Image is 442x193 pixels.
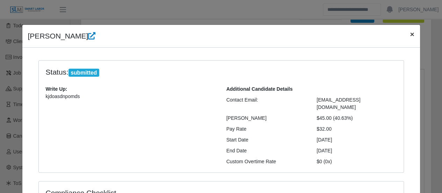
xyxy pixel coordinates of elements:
b: Additional Candidate Details [226,86,293,92]
div: Pay Rate [221,125,312,133]
h4: [PERSON_NAME] [28,30,96,42]
button: Close [404,25,420,43]
div: Contact Email: [221,96,312,111]
span: × [410,30,414,38]
span: $0 (0x) [317,159,332,164]
p: kjdoasdnpomds [46,93,216,100]
span: submitted [68,69,99,77]
b: Write Up: [46,86,67,92]
div: $32.00 [311,125,402,133]
div: Start Date [221,136,312,144]
div: End Date [221,147,312,154]
h4: Status: [46,68,306,77]
div: $45.00 (40.63%) [311,115,402,122]
span: [DATE] [317,148,332,153]
div: [PERSON_NAME] [221,115,312,122]
div: Custom Overtime Rate [221,158,312,165]
span: [EMAIL_ADDRESS][DOMAIN_NAME] [317,97,360,110]
div: [DATE] [311,136,402,144]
